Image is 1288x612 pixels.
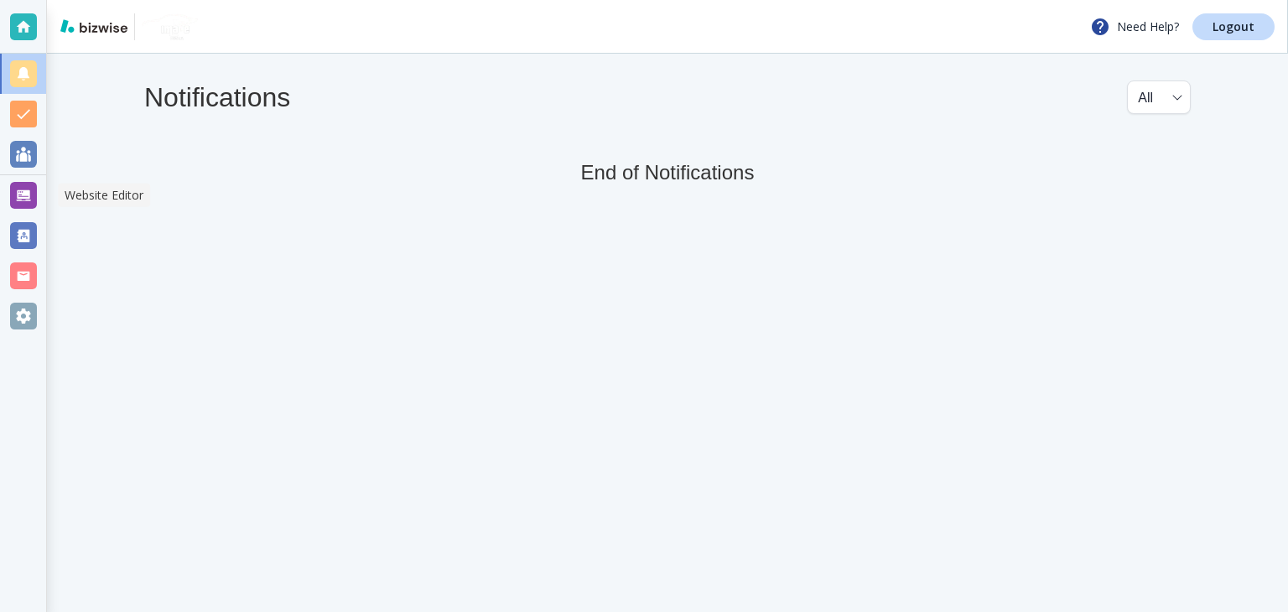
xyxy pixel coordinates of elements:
[142,13,200,40] img: NU Image Detail
[581,161,755,185] h5: End of Notifications
[1090,17,1179,37] p: Need Help?
[1213,21,1254,33] p: Logout
[1192,13,1275,40] a: Logout
[60,19,127,33] img: bizwise
[65,187,143,204] p: Website Editor
[144,81,290,113] h4: Notifications
[1138,81,1180,113] div: All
